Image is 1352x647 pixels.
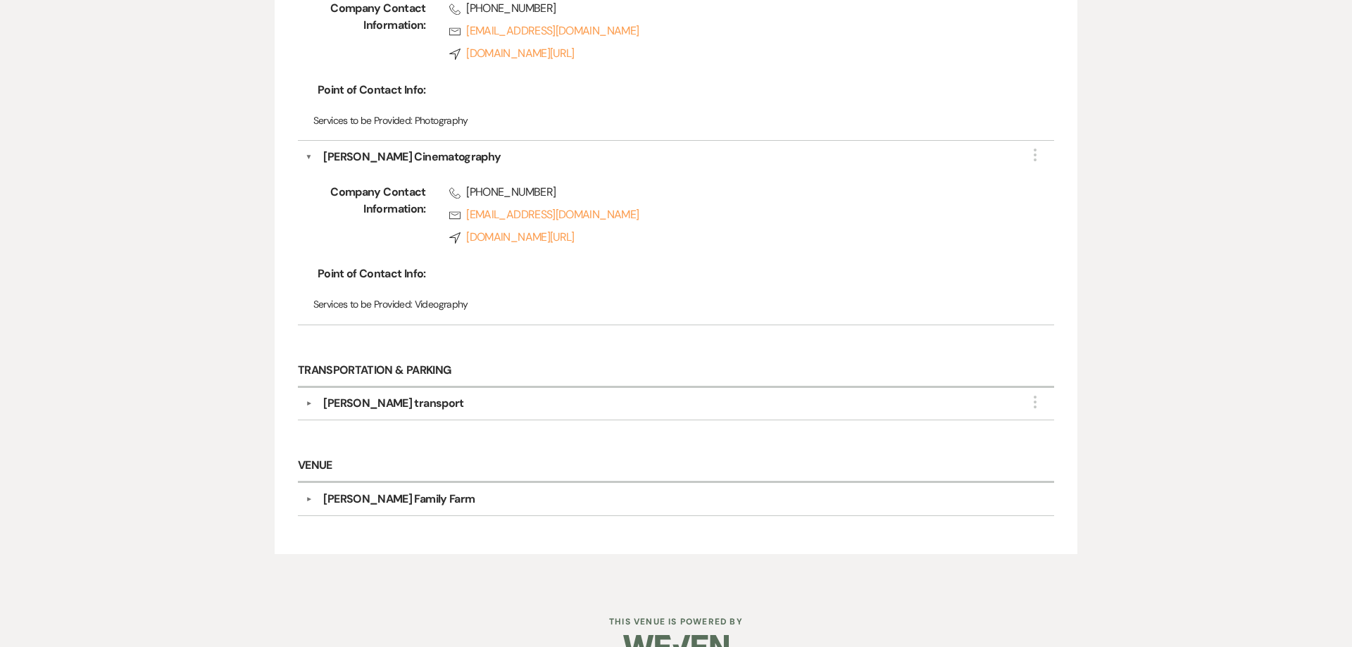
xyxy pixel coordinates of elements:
p: Videography [313,296,1039,312]
button: ▼ [300,401,317,408]
span: Point of Contact Info: [313,82,426,99]
span: Services to be Provided: [313,298,413,310]
a: [EMAIL_ADDRESS][DOMAIN_NAME] [449,23,1010,39]
div: [PERSON_NAME] Family Farm [323,491,475,508]
span: Company Contact Information: [313,184,426,251]
h6: Transportation & Parking [298,355,1054,388]
a: [EMAIL_ADDRESS][DOMAIN_NAME] [449,206,1010,223]
div: [PERSON_NAME] transport [323,395,463,412]
a: [DOMAIN_NAME][URL] [449,229,1010,246]
button: ▼ [300,496,317,503]
span: [PHONE_NUMBER] [449,184,1010,201]
div: [PERSON_NAME] Cinematography [323,149,501,165]
button: ▼ [306,149,313,165]
span: Point of Contact Info: [313,265,426,282]
h6: Venue [298,450,1054,483]
a: [DOMAIN_NAME][URL] [449,45,1010,62]
p: Photography [313,113,1039,128]
span: Services to be Provided: [313,114,413,127]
